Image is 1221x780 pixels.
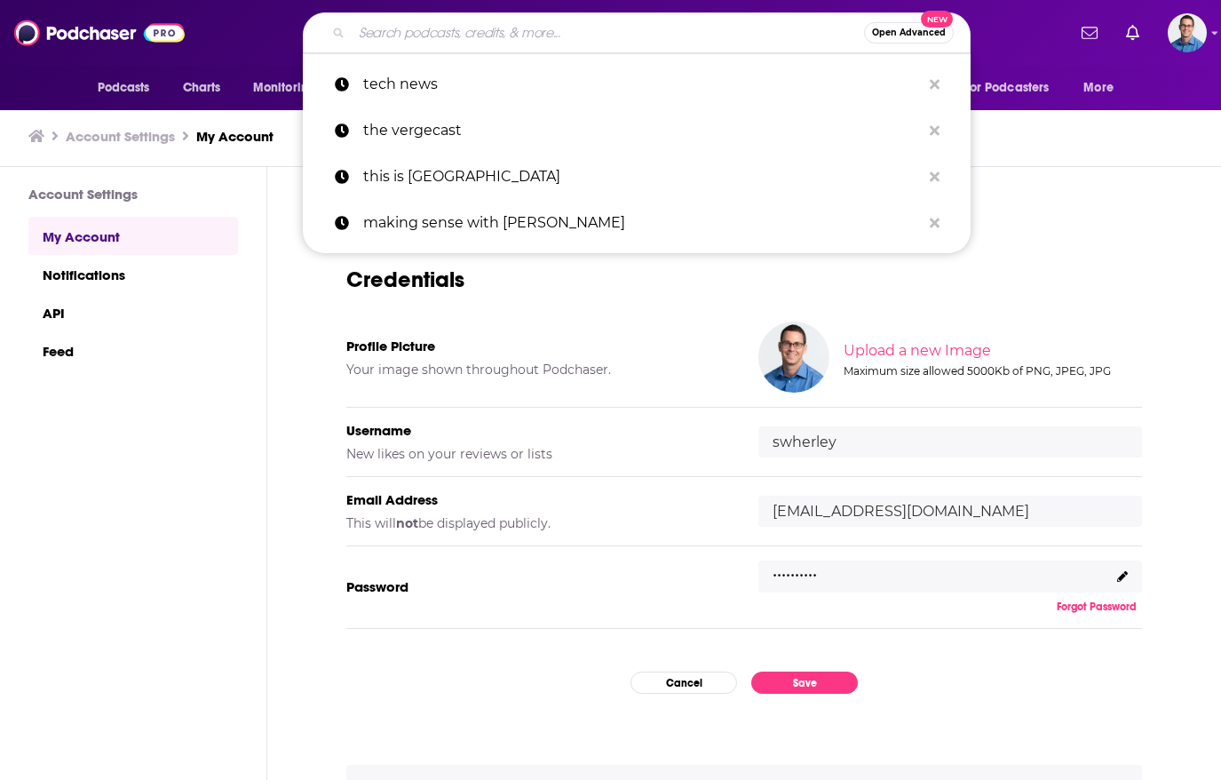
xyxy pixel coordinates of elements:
h5: This will be displayed publicly. [346,515,730,531]
h5: Your image shown throughout Podchaser. [346,362,730,378]
p: this is nashville [363,154,921,200]
span: Logged in as swherley [1168,13,1207,52]
h5: Password [346,578,730,595]
input: email [758,496,1142,527]
a: tech news [303,61,971,107]
p: the vergecast [363,107,921,154]
button: Forgot Password [1051,600,1142,614]
img: Podchaser - Follow, Share and Rate Podcasts [14,16,185,50]
a: Feed [28,331,238,370]
a: My Account [196,128,274,145]
a: this is [GEOGRAPHIC_DATA] [303,154,971,200]
a: making sense with [PERSON_NAME] [303,200,971,246]
p: making sense with sam harris [363,200,921,246]
span: New [921,11,953,28]
a: My Account [28,217,238,255]
span: Podcasts [98,76,150,100]
h5: New likes on your reviews or lists [346,446,730,462]
a: Account Settings [66,128,175,145]
img: User Profile [1168,13,1207,52]
h3: Account Settings [28,186,238,203]
a: the vergecast [303,107,971,154]
p: tech news [363,61,921,107]
input: Search podcasts, credits, & more... [352,19,864,47]
span: Charts [183,76,221,100]
button: open menu [1071,71,1136,105]
img: Your profile image [758,322,829,393]
span: Open Advanced [872,28,946,37]
button: Open AdvancedNew [864,22,954,44]
h5: Username [346,422,730,439]
button: Save [751,672,858,694]
a: API [28,293,238,331]
a: Notifications [28,255,238,293]
h3: Credentials [346,266,1142,293]
div: Maximum size allowed 5000Kb of PNG, JPEG, JPG [844,364,1138,378]
b: not [396,515,418,531]
span: Monitoring [253,76,316,100]
h5: Profile Picture [346,338,730,354]
p: .......... [773,556,817,582]
button: open menu [241,71,339,105]
span: More [1083,76,1114,100]
a: Show notifications dropdown [1074,18,1105,48]
input: username [758,426,1142,458]
h5: Email Address [346,491,730,508]
a: Show notifications dropdown [1119,18,1146,48]
div: Search podcasts, credits, & more... [303,12,971,53]
button: Show profile menu [1168,13,1207,52]
button: open menu [953,71,1075,105]
span: For Podcasters [964,76,1050,100]
button: open menu [85,71,173,105]
button: Cancel [630,672,737,694]
a: Charts [171,71,232,105]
